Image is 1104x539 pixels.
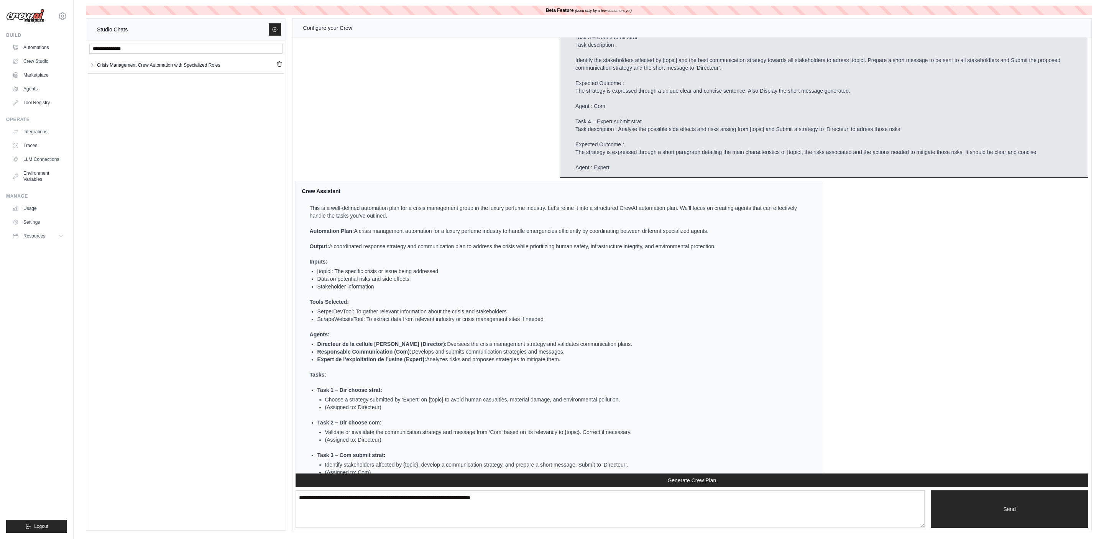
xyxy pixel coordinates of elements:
a: Crew Studio [9,55,67,67]
strong: Task 1 – Dir choose strat: [317,387,382,393]
strong: Task 2 – Dir choose com: [317,419,382,426]
a: Crisis Management Crew Automation with Specialized Roles [95,60,276,70]
strong: Tasks: [310,372,326,378]
a: Traces [9,139,67,152]
strong: Directeur de la cellule [PERSON_NAME] (Director): [317,341,447,347]
li: ScrapeWebsiteTool: To extract data from relevant industry or crisis management sites if needed [317,315,808,323]
li: (Assigned to: Com) [325,469,808,476]
a: LLM Connections [9,153,67,165]
a: Automations [9,41,67,54]
li: (Assigned to: Directeur) [325,436,808,444]
li: [topic]: The specific crisis or issue being addressed [317,267,808,275]
strong: Agents: [310,331,330,337]
li: (Assigned to: Directeur) [325,403,808,411]
button: Logout [6,520,67,533]
div: Manage [6,193,67,199]
strong: Output: [310,243,329,249]
span: Logout [34,523,48,529]
button: Send [931,490,1088,528]
i: (used only by a few customers yet) [575,8,632,13]
li: Validate or invalidate the communication strategy and message from ‘Com’ based on its relevancy t... [325,428,808,436]
span: Resources [23,233,45,239]
li: Choose a strategy submitted by ‘Expert’ on {topic} to avoid human casualties, material damage, an... [325,396,808,403]
a: Settings [9,216,67,228]
b: Beta Feature [546,8,574,13]
li: Data on potential risks and side effects [317,275,808,283]
p: A coordinated response strategy and communication plan to address the crisis while prioritizing h... [310,242,808,250]
li: Stakeholder information [317,283,808,290]
button: Resources [9,230,67,242]
button: Generate Crew Plan [296,473,1088,487]
strong: Automation Plan: [310,228,354,234]
a: Agents [9,83,67,95]
div: Operate [6,116,67,123]
div: Configure your Crew [303,23,352,33]
strong: Tools Selected: [310,299,349,305]
div: Build [6,32,67,38]
img: Logo [6,9,44,23]
a: Tool Registry [9,97,67,109]
a: Marketplace [9,69,67,81]
strong: Inputs: [310,259,328,265]
p: A crisis management automation for a luxury perfume industry to handle emergencies efficiently by... [310,227,808,235]
p: This is a well-defined automation plan for a crisis management group in the luxury perfume indust... [310,204,808,220]
li: Analyzes risks and proposes strategies to mitigate them. [317,356,808,363]
li: Identify stakeholders affected by {topic}, develop a communication strategy, and prepare a short ... [325,461,808,469]
strong: Responsable Communication (Com): [317,349,412,355]
strong: Expert de l’exploitation de l’usine (Expert): [317,356,426,362]
li: SerperDevTool: To gather relevant information about the crisis and stakeholders [317,308,808,315]
li: Oversees the crisis management strategy and validates communication plans. [317,340,808,348]
div: Crew Assistant [302,187,808,195]
div: Studio Chats [97,25,128,34]
strong: Task 3 – Com submit strat: [317,452,386,458]
a: Environment Variables [9,167,67,185]
a: Usage [9,202,67,215]
div: Crisis Management Crew Automation with Specialized Roles [97,61,220,69]
a: Integrations [9,126,67,138]
li: Develops and submits communication strategies and messages. [317,348,808,356]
